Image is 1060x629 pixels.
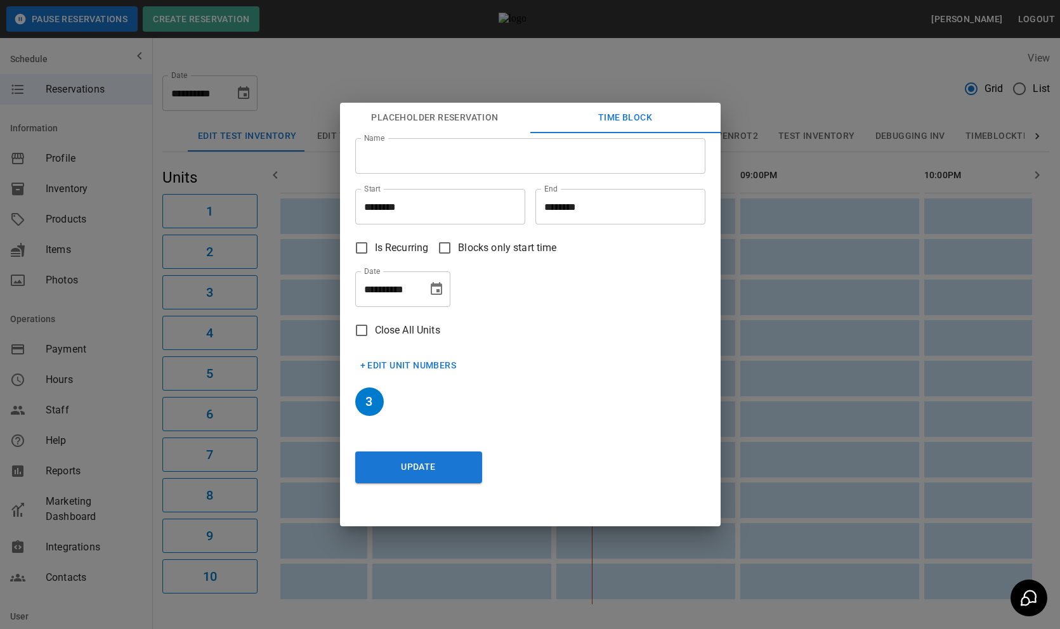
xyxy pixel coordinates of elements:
span: Close All Units [375,323,440,338]
button: Placeholder Reservation [340,103,530,133]
span: Blocks only start time [458,240,556,256]
label: Start [364,183,381,194]
button: + Edit Unit Numbers [355,354,462,377]
input: Choose time, selected time is 7:00 PM [355,189,516,224]
button: Time Block [530,103,721,133]
span: Is Recurring [375,240,429,256]
label: End [544,183,558,194]
button: Choose date, selected date is Sep 6, 2025 [424,276,449,302]
h6: 3 [355,387,384,416]
input: Choose time, selected time is 8:00 PM [535,189,697,224]
button: Update [355,451,482,483]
